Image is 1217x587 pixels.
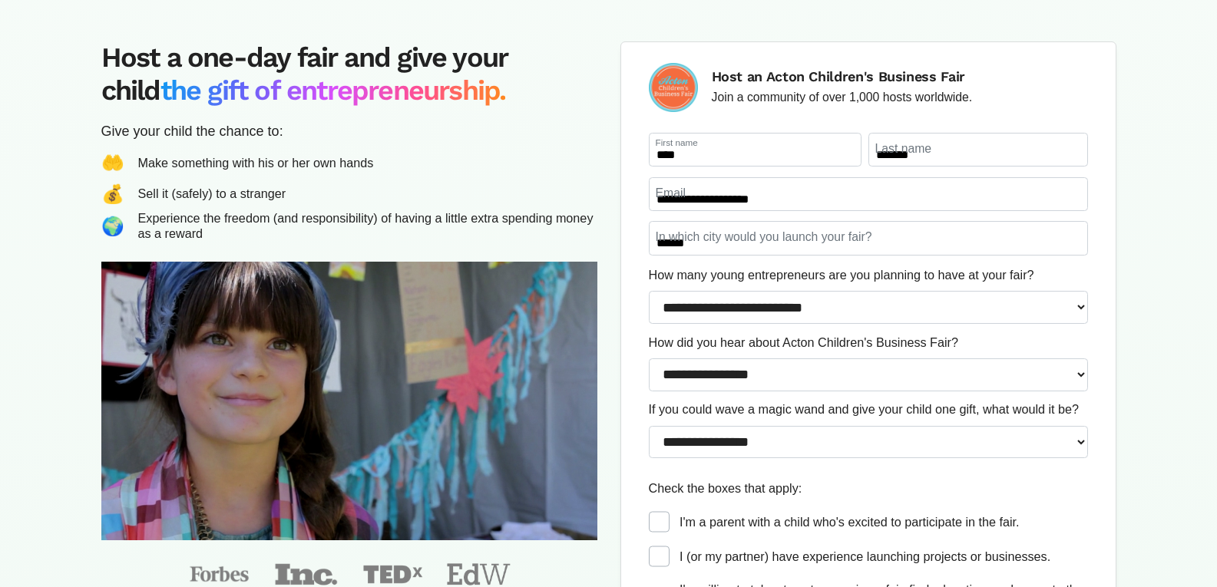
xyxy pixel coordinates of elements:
img: forbes-fa5d64866bcb1cab5e5385ee4197b3af65bd4ce70a33c46b7494fa0b80b137fa.png [187,561,251,587]
label: I (or my partner) have experience launching projects or businesses. [680,548,1050,566]
span: 🤲 [101,149,124,176]
img: inc-ff44fbf6c2e08814d02e9de779f5dfa52292b9cd745a9c9ba490939733b0a811.png [274,562,338,587]
span: 💰 [101,180,124,208]
img: logo-09e7f61fd0461591446672a45e28a4aa4e3f772ea81a4ddf9c7371a8bcc222a1.png [649,63,698,112]
label: I'm a parent with a child who's excited to participate in the fair. [680,513,1020,531]
div: Experience the freedom (and responsibility) of having a little extra spending money as a reward [138,211,597,241]
label: How many young entrepreneurs are you planning to have at your fair? [649,265,1088,284]
img: tedx-13a865a45376fdabb197df72506254416b52198507f0d7e8a0b1bf7ecf255dd6.png [361,562,425,587]
p: Check the boxes that apply: [649,479,1088,497]
div: Sell it (safely) to a stranger [138,186,286,201]
img: educationweek-b44e3a78a0cc50812acddf996c80439c68a45cffb8f3ee3cd50a8b6969dbcca9.png [447,563,511,585]
h6: Host an Acton Children's Business Fair [712,68,973,85]
div: Give your child the chance to: [101,121,597,142]
p: Join a community of over 1,000 hosts worldwide. [712,88,973,107]
span: 🌍 [101,213,124,240]
div: Make something with his or her own hands [138,156,374,170]
h2: Host a one-day fair and give your child [101,41,597,107]
label: If you could wave a magic wand and give your child one gift, what would it be? [649,400,1088,418]
span: the gift of entrepreneurship. [160,74,506,107]
label: How did you hear about Acton Children's Business Fair? [649,333,1088,351]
